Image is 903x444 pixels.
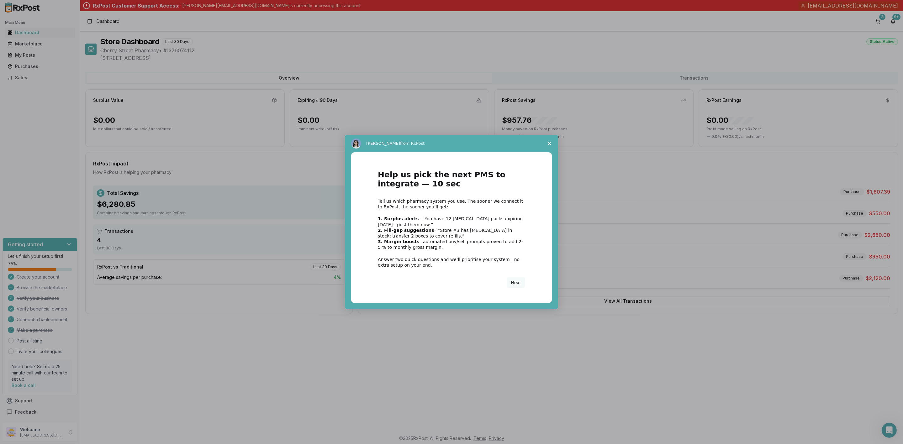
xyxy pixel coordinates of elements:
span: Close survey [541,135,558,152]
b: 2. Fill-gap suggestions [378,228,434,233]
div: Tell us which pharmacy system you use. The sooner we connect it to RxPost, the sooner you’ll get: [378,198,525,210]
div: Answer two quick questions and we’ll prioritise your system—no extra setup on your end. [378,257,525,268]
b: 3. Margin boosts [378,239,420,244]
b: 1. Surplus alerts [378,216,419,221]
h1: Help us pick the next PMS to integrate — 10 sec [378,170,525,192]
span: from RxPost [400,141,425,146]
img: Profile image for Alice [351,138,361,149]
div: – automated buy/sell prompts proven to add 2-5 % to monthly gross margin. [378,239,525,250]
span: [PERSON_NAME] [366,141,400,146]
button: Next [507,277,525,288]
div: – “You have 12 [MEDICAL_DATA] packs expiring [DATE]—post them now.” [378,216,525,227]
div: – “Store #3 has [MEDICAL_DATA] in stock; transfer 2 boxes to cover refills.” [378,227,525,239]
